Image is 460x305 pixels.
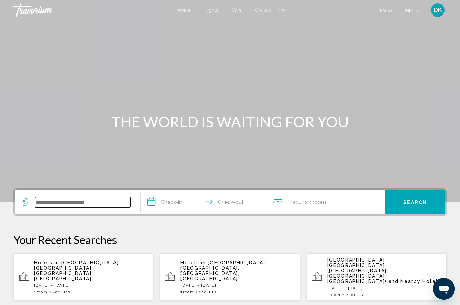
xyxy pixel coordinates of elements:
span: Adults [55,289,70,294]
span: USD [402,8,413,13]
span: [GEOGRAPHIC_DATA], [GEOGRAPHIC_DATA], [GEOGRAPHIC_DATA], [GEOGRAPHIC_DATA] [34,260,120,281]
p: [DATE] - [DATE] [327,286,441,291]
a: Cruises [255,7,271,13]
span: Room [36,289,48,294]
span: , 1 [308,197,326,207]
span: Search [403,200,427,205]
a: Hotels [174,7,190,13]
button: [GEOGRAPHIC_DATA] [GEOGRAPHIC_DATA] ([GEOGRAPHIC_DATA], [GEOGRAPHIC_DATA], [GEOGRAPHIC_DATA]) and... [307,253,447,301]
span: 2 [346,292,363,297]
span: en [380,8,386,13]
span: 1 [180,289,194,294]
span: DK [434,7,442,13]
a: Flights [204,7,218,13]
span: Adults [292,199,308,205]
span: Adults [202,289,217,294]
p: [DATE] - [DATE] [180,283,294,288]
button: Search [385,190,445,214]
button: Change language [380,6,392,16]
a: Cars [232,7,241,13]
span: and Nearby Hotels [389,279,441,284]
span: 2 [289,197,308,207]
span: [GEOGRAPHIC_DATA] [GEOGRAPHIC_DATA] ([GEOGRAPHIC_DATA], [GEOGRAPHIC_DATA], [GEOGRAPHIC_DATA]) [327,257,388,284]
span: Hotels in [34,260,59,265]
a: Travorium [13,3,168,17]
span: Adults [349,292,363,297]
button: Hotels in [GEOGRAPHIC_DATA], [GEOGRAPHIC_DATA], [GEOGRAPHIC_DATA], [GEOGRAPHIC_DATA][DATE] - [DAT... [160,253,300,301]
span: Room [313,199,326,205]
iframe: Button to launch messaging window [433,278,455,300]
div: Search widget [15,190,445,214]
button: Extra navigation items [278,5,286,16]
h1: THE WORLD IS WAITING FOR YOU [104,113,356,130]
p: Your Recent Searches [13,233,447,246]
button: Change currency [402,6,419,16]
button: Hotels in [GEOGRAPHIC_DATA], [GEOGRAPHIC_DATA], [GEOGRAPHIC_DATA], [GEOGRAPHIC_DATA][DATE] - [DAT... [13,253,153,301]
button: Travelers: 2 adults, 0 children [266,190,385,214]
span: [GEOGRAPHIC_DATA], [GEOGRAPHIC_DATA], [GEOGRAPHIC_DATA], [GEOGRAPHIC_DATA] [180,260,267,281]
span: Hotels in [180,260,206,265]
span: 1 [327,292,341,297]
span: 2 [52,289,70,294]
button: User Menu [429,3,447,17]
p: [DATE] - [DATE] [34,283,148,288]
span: 2 [199,289,217,294]
span: Room [183,289,194,294]
span: Room [329,292,341,297]
button: Check in and out dates [141,190,266,214]
span: 1 [34,289,47,294]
